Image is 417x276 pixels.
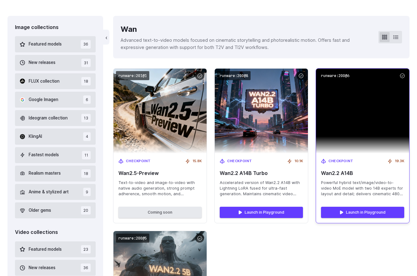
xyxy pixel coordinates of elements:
button: Fastest models 11 [15,147,96,163]
code: runware:200@8 [217,71,251,80]
button: Realism masters 18 [15,166,96,182]
span: Fastest models [29,152,59,158]
button: Coming soon [118,207,202,218]
span: 23 [81,245,91,254]
span: Text-to-video and image-to-video with native audio generation, strong prompt adherence, smooth mo... [118,180,202,197]
button: Featured models 36 [15,36,96,52]
button: New releases 31 [15,55,96,71]
span: Older gems [29,207,51,214]
span: 36 [81,40,91,48]
span: Powerful hybrid text/image/video-to-video MoE model with two 14B experts for layout and detail; d... [321,180,404,197]
span: Featured models [29,246,62,253]
button: Featured models 23 [15,241,96,257]
span: 6 [83,95,91,104]
span: Checkpoint [126,158,151,164]
a: Launch in Playground [220,207,303,218]
button: Google Imagen 6 [15,92,96,108]
code: runware:201@1 [116,71,149,80]
span: Anime & stylized art [29,189,69,196]
span: KlingAI [29,133,42,140]
span: Accelerated version of Wan2.2 A14B with Lightning LoRA fused for ultra-fast generation. Maintains... [220,180,303,197]
span: 10.1K [295,158,303,164]
button: Older gems 20 [15,202,96,218]
span: Checkpoint [328,158,353,164]
span: 31 [81,59,91,67]
span: 18 [81,77,91,85]
span: FLUX collection [29,78,60,85]
span: 20 [81,206,91,215]
img: Wan2.5-Preview [113,69,207,153]
button: Anime & stylized art 9 [15,184,96,200]
img: Wan2.2 A14B Turbo [215,69,308,153]
p: Advanced text-to-video models focused on cinematic storytelling and photorealistic motion. Offers... [121,36,368,51]
span: Google Imagen [29,96,58,103]
button: KlingAI 4 [15,128,96,144]
span: 9 [83,188,91,196]
span: 11 [82,151,91,159]
code: runware:200@5 [116,234,149,243]
code: runware:200@6 [319,71,352,80]
span: Wan2.2 A14B [321,170,404,176]
a: Launch in Playground [321,207,404,218]
span: New releases [29,59,55,66]
button: New releases 36 [15,260,96,276]
button: Ideogram collection 13 [15,110,96,126]
span: 18 [81,169,91,178]
button: FLUX collection 18 [15,73,96,89]
span: New releases [29,264,55,271]
span: 15.8K [193,158,202,164]
span: 13 [81,114,91,122]
span: 4 [83,132,91,141]
span: Ideogram collection [29,115,68,122]
span: 36 [81,264,91,272]
span: 19.3K [395,158,404,164]
div: Wan [121,23,368,35]
button: ‹ [103,30,109,45]
span: Checkpoint [227,158,252,164]
span: Realism masters [29,170,61,177]
span: Wan2.5-Preview [118,170,202,176]
div: Image collections [15,23,96,31]
span: Wan2.2 A14B Turbo [220,170,303,176]
div: Video collections [15,228,96,236]
span: Featured models [29,41,62,48]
